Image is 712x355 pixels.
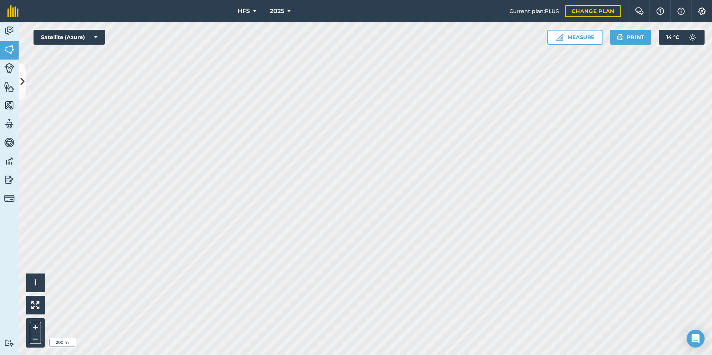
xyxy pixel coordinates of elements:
img: svg+xml;base64,PHN2ZyB4bWxucz0iaHR0cDovL3d3dy53My5vcmcvMjAwMC9zdmciIHdpZHRoPSI1NiIgaGVpZ2h0PSI2MC... [4,81,15,92]
button: Measure [547,30,603,45]
button: 14 °C [659,30,705,45]
img: svg+xml;base64,PD94bWwgdmVyc2lvbj0iMS4wIiBlbmNvZGluZz0idXRmLTgiPz4KPCEtLSBHZW5lcmF0b3I6IEFkb2JlIE... [4,156,15,167]
img: Ruler icon [556,33,563,41]
img: svg+xml;base64,PD94bWwgdmVyc2lvbj0iMS4wIiBlbmNvZGluZz0idXRmLTgiPz4KPCEtLSBHZW5lcmF0b3I6IEFkb2JlIE... [4,137,15,148]
img: svg+xml;base64,PD94bWwgdmVyc2lvbj0iMS4wIiBlbmNvZGluZz0idXRmLTgiPz4KPCEtLSBHZW5lcmF0b3I6IEFkb2JlIE... [4,25,15,36]
button: Satellite (Azure) [34,30,105,45]
button: – [30,333,41,344]
img: fieldmargin Logo [7,5,19,17]
img: svg+xml;base64,PHN2ZyB4bWxucz0iaHR0cDovL3d3dy53My5vcmcvMjAwMC9zdmciIHdpZHRoPSIxOSIgaGVpZ2h0PSIyNC... [617,33,624,42]
img: svg+xml;base64,PD94bWwgdmVyc2lvbj0iMS4wIiBlbmNvZGluZz0idXRmLTgiPz4KPCEtLSBHZW5lcmF0b3I6IEFkb2JlIE... [4,193,15,204]
img: Four arrows, one pointing top left, one top right, one bottom right and the last bottom left [31,301,39,309]
button: + [30,322,41,333]
button: i [26,274,45,292]
img: svg+xml;base64,PD94bWwgdmVyc2lvbj0iMS4wIiBlbmNvZGluZz0idXRmLTgiPz4KPCEtLSBHZW5lcmF0b3I6IEFkb2JlIE... [4,118,15,129]
span: i [34,278,36,287]
img: svg+xml;base64,PHN2ZyB4bWxucz0iaHR0cDovL3d3dy53My5vcmcvMjAwMC9zdmciIHdpZHRoPSI1NiIgaGVpZ2h0PSI2MC... [4,44,15,55]
span: HFS [238,7,250,16]
img: svg+xml;base64,PD94bWwgdmVyc2lvbj0iMS4wIiBlbmNvZGluZz0idXRmLTgiPz4KPCEtLSBHZW5lcmF0b3I6IEFkb2JlIE... [685,30,700,45]
img: svg+xml;base64,PHN2ZyB4bWxucz0iaHR0cDovL3d3dy53My5vcmcvMjAwMC9zdmciIHdpZHRoPSI1NiIgaGVpZ2h0PSI2MC... [4,100,15,111]
span: 2025 [270,7,284,16]
div: Open Intercom Messenger [687,330,705,348]
button: Print [610,30,652,45]
img: svg+xml;base64,PD94bWwgdmVyc2lvbj0iMS4wIiBlbmNvZGluZz0idXRmLTgiPz4KPCEtLSBHZW5lcmF0b3I6IEFkb2JlIE... [4,63,15,73]
img: svg+xml;base64,PHN2ZyB4bWxucz0iaHR0cDovL3d3dy53My5vcmcvMjAwMC9zdmciIHdpZHRoPSIxNyIgaGVpZ2h0PSIxNy... [677,7,685,16]
span: Current plan : PLUS [509,7,559,15]
a: Change plan [565,5,621,17]
img: Two speech bubbles overlapping with the left bubble in the forefront [635,7,644,15]
span: 14 ° C [666,30,679,45]
img: A cog icon [697,7,706,15]
img: svg+xml;base64,PD94bWwgdmVyc2lvbj0iMS4wIiBlbmNvZGluZz0idXRmLTgiPz4KPCEtLSBHZW5lcmF0b3I6IEFkb2JlIE... [4,340,15,347]
img: svg+xml;base64,PD94bWwgdmVyc2lvbj0iMS4wIiBlbmNvZGluZz0idXRmLTgiPz4KPCEtLSBHZW5lcmF0b3I6IEFkb2JlIE... [4,174,15,185]
img: A question mark icon [656,7,665,15]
